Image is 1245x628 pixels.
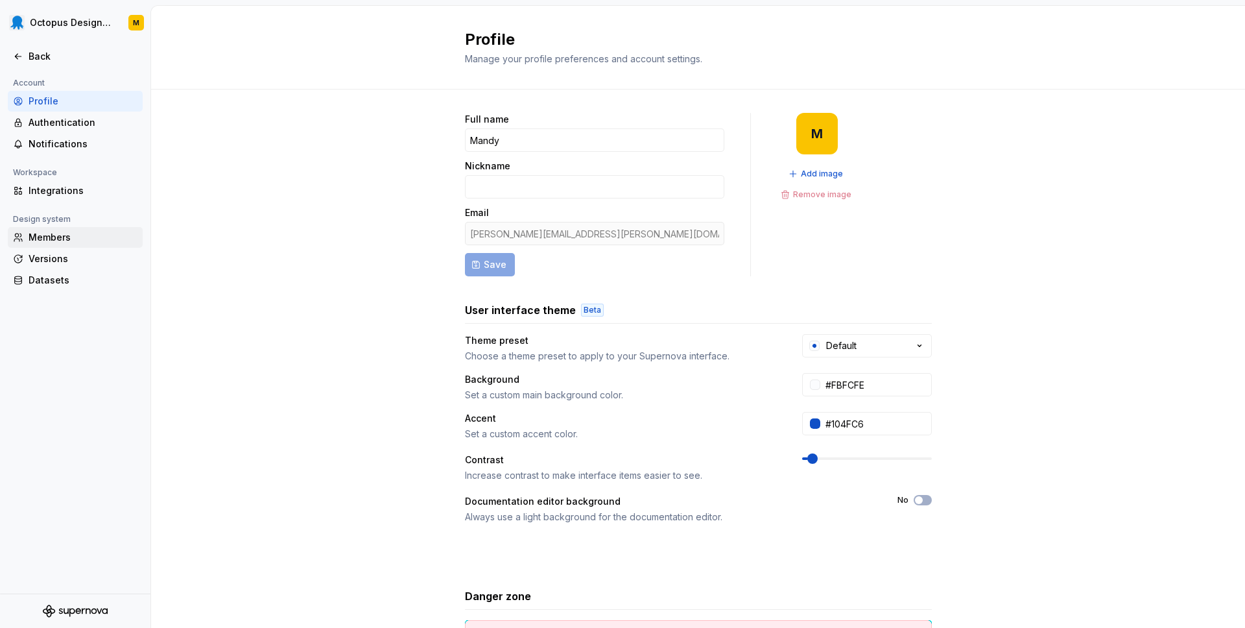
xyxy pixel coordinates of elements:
div: Choose a theme preset to apply to your Supernova interface. [465,350,779,363]
span: Manage your profile preferences and account settings. [465,53,702,64]
div: Account [8,75,50,91]
div: Notifications [29,138,137,151]
input: #FFFFFF [820,373,932,396]
label: Full name [465,113,509,126]
label: Email [465,206,489,219]
div: Versions [29,252,137,265]
div: Default [826,339,857,352]
a: Authentication [8,112,143,133]
img: fcf53608-4560-46b3-9ec6-dbe177120620.png [9,15,25,30]
div: Background [465,373,779,386]
div: M [811,128,823,139]
svg: Supernova Logo [43,605,108,618]
button: Default [802,334,932,357]
div: Members [29,231,137,244]
div: Workspace [8,165,62,180]
div: Integrations [29,184,137,197]
button: Add image [785,165,849,183]
div: Accent [465,412,779,425]
button: Octopus Design SystemM [3,8,148,37]
a: Datasets [8,270,143,291]
a: Notifications [8,134,143,154]
h2: Profile [465,29,916,50]
input: #104FC6 [820,412,932,435]
a: Profile [8,91,143,112]
div: Back [29,50,137,63]
h3: Danger zone [465,588,531,604]
a: Back [8,46,143,67]
div: Increase contrast to make interface items easier to see. [465,469,779,482]
div: Authentication [29,116,137,129]
div: Octopus Design System [30,16,113,29]
div: M [133,18,139,28]
div: Datasets [29,274,137,287]
a: Versions [8,248,143,269]
a: Integrations [8,180,143,201]
div: Design system [8,211,76,227]
div: Profile [29,95,137,108]
span: Add image [801,169,843,179]
h3: User interface theme [465,302,576,318]
div: Beta [581,304,604,317]
div: Set a custom main background color. [465,389,779,402]
div: Set a custom accent color. [465,428,779,441]
div: Always use a light background for the documentation editor. [465,511,874,524]
div: Documentation editor background [465,495,874,508]
label: Nickname [465,160,510,173]
div: Theme preset [465,334,779,347]
label: No [897,495,908,505]
div: Contrast [465,453,779,466]
a: Members [8,227,143,248]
